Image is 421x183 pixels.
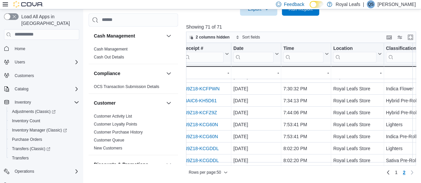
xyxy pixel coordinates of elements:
span: Sort fields [242,35,260,40]
div: Royal Leafs Store [333,144,381,152]
div: - [333,69,381,77]
a: IN9Z18-KCFPWN [182,74,219,79]
div: [DATE] [233,156,279,164]
a: INAIC6-KH5D61 [182,98,217,103]
a: Cash Out Details [94,54,124,59]
div: Receipt # URL [182,45,224,62]
span: Transfers [9,154,79,162]
div: Royal Leafs Store [333,156,381,164]
button: Inventory Count [7,116,82,126]
button: Display options [396,33,404,41]
span: Inventory Manager (Classic) [9,126,79,134]
button: Inventory [12,98,34,106]
button: Discounts & Promotions [94,161,163,167]
span: Home [15,46,25,51]
h3: Cash Management [94,32,135,39]
div: [DATE] [233,73,279,81]
span: Transfers (Classic) [12,146,50,151]
a: Adjustments (Classic) [7,107,82,116]
div: Date [233,45,274,51]
div: 7:30:32 PM [283,85,329,93]
div: [DATE] [233,97,279,105]
a: Inventory Count [9,117,43,125]
button: Home [1,44,82,53]
div: 7:30:32 PM [283,73,329,81]
div: 7:53:41 PM [283,133,329,140]
a: IN9Z18-KCG60N [182,134,218,139]
span: Customer Purchase History [94,129,143,135]
span: Customers [12,71,79,80]
button: Transfers [7,153,82,163]
a: Home [12,45,28,53]
a: Previous page [384,168,392,176]
a: IN9Z18-KCGDDL [182,158,219,163]
button: Cash Management [165,32,173,40]
div: Royal Leafs Store [333,133,381,140]
span: Transfers (Classic) [9,145,79,153]
span: Inventory Count [12,118,40,124]
button: Users [1,57,82,67]
a: IN9Z18-KCGDDL [182,146,219,151]
span: OCS Transaction Submission Details [94,84,159,89]
div: [DATE] [233,85,279,93]
div: - [283,69,329,77]
span: Customer Activity List [94,113,132,119]
p: Showing 71 of 71 [186,24,418,30]
a: Cash Management [94,46,127,51]
div: Cash Management [89,45,178,63]
span: Customer Queue [94,137,124,142]
span: Adjustments (Classic) [12,109,56,114]
button: Inventory [1,98,82,107]
ul: Pagination for preceding grid [392,167,408,178]
button: Operations [1,167,82,176]
div: - [182,69,229,77]
button: Customers [1,71,82,80]
span: Customers [15,73,34,78]
button: Catalog [12,85,31,93]
button: Compliance [94,70,163,76]
div: 8:02:20 PM [283,156,329,164]
span: Transfers [12,155,29,161]
button: Rows per page:50 [186,168,230,176]
button: Page 2 of 2 [400,167,408,178]
span: Cash Out Details [94,54,124,59]
p: | [363,0,364,8]
a: Inventory Manager (Classic) [9,126,70,134]
a: Customers [12,72,37,80]
a: Customer Loyalty Points [94,122,137,126]
div: Time [283,45,323,62]
span: Purchase Orders [9,136,79,143]
a: Transfers (Classic) [9,145,53,153]
span: Inventory Count [9,117,79,125]
button: 2 columns hidden [186,33,232,41]
button: Purchase Orders [7,135,82,144]
div: Receipt # [182,45,224,51]
p: [PERSON_NAME] [377,0,416,8]
a: IN9Z18-KCG60N [182,122,218,127]
span: Cash Management [94,46,127,51]
span: Users [12,58,79,66]
button: Customer [165,99,173,107]
span: Inventory [12,98,79,106]
div: Royal Leafs Store [333,97,381,105]
a: IN9Z18-KCFPWN [182,86,219,91]
button: Location [333,45,381,62]
div: Royal Leafs Store [333,121,381,129]
div: [DATE] [233,144,279,152]
div: 7:34:13 PM [283,97,329,105]
a: Transfers (Classic) [7,144,82,153]
h3: Discounts & Promotions [94,161,148,167]
a: Customer Purchase History [94,130,143,134]
div: [DATE] [233,133,279,140]
div: - [233,69,279,77]
h3: Customer [94,99,115,106]
button: Time [283,45,329,62]
div: Royal Leafs Store [333,109,381,117]
div: [DATE] [233,109,279,117]
span: Feedback [284,1,304,8]
button: Cash Management [94,32,163,39]
button: Compliance [165,69,173,77]
a: New Customers [94,145,122,150]
h3: Compliance [94,70,120,76]
div: Customer [89,112,178,154]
